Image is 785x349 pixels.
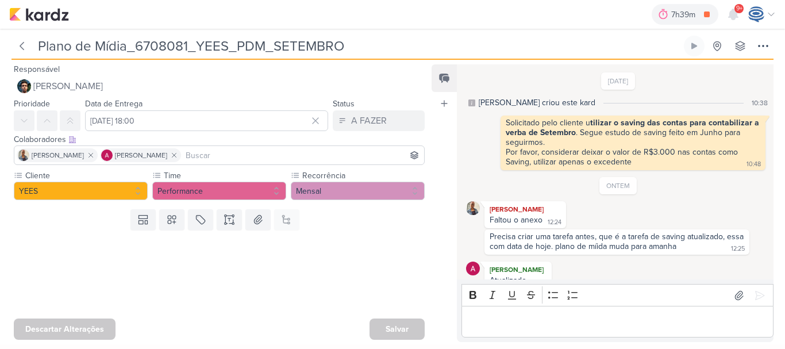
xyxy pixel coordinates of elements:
div: A FAZER [351,114,387,128]
span: [PERSON_NAME] [115,150,167,160]
img: Caroline Traven De Andrade [748,6,764,22]
strong: tilizar o saving das contas para contabilizar a verba de Setembro [506,118,761,137]
div: [PERSON_NAME] [487,264,549,275]
button: [PERSON_NAME] [14,76,425,97]
img: kardz.app [9,7,69,21]
div: 10:48 [746,160,761,169]
div: [PERSON_NAME] criou este kard [479,97,595,109]
label: Data de Entrega [85,99,143,109]
button: A FAZER [333,110,425,131]
input: Kard Sem Título [34,36,682,56]
div: 12:25 [731,244,745,254]
button: Performance [152,182,286,200]
img: Iara Santos [466,201,480,215]
span: [PERSON_NAME] [32,150,84,160]
div: [PERSON_NAME] [487,204,564,215]
div: Editor editing area: main [461,306,774,338]
div: 7h39m [671,9,699,21]
label: Responsável [14,64,60,74]
img: Alessandra Gomes [101,149,113,161]
div: 13:43 [533,278,547,287]
div: Solicitado pelo cliente u . Segue estudo de saving feito em Junho para seguirmos. Por favor, cons... [506,118,761,167]
label: Cliente [24,170,148,182]
label: Recorrência [301,170,425,182]
div: Ligar relógio [690,41,699,51]
span: 9+ [736,4,742,13]
label: Prioridade [14,99,50,109]
span: [PERSON_NAME] [33,79,103,93]
input: Buscar [183,148,422,162]
div: 10:38 [752,98,768,108]
button: Mensal [291,182,425,200]
img: Iara Santos [18,149,29,161]
img: Nelito Junior [17,79,31,93]
img: Alessandra Gomes [466,262,480,275]
label: Status [333,99,355,109]
label: Time [163,170,286,182]
div: 12:24 [548,218,561,227]
div: Editor toolbar [461,284,774,306]
button: YEES [14,182,148,200]
div: Faltou o anexo [490,215,542,225]
div: Precisa criar uma tarefa antes, que é a tarefa de saving atualizado, essa com data de hoje. plano... [490,232,746,251]
div: Atualizado. [490,275,528,285]
div: Colaboradores [14,133,425,145]
input: Select a date [85,110,328,131]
